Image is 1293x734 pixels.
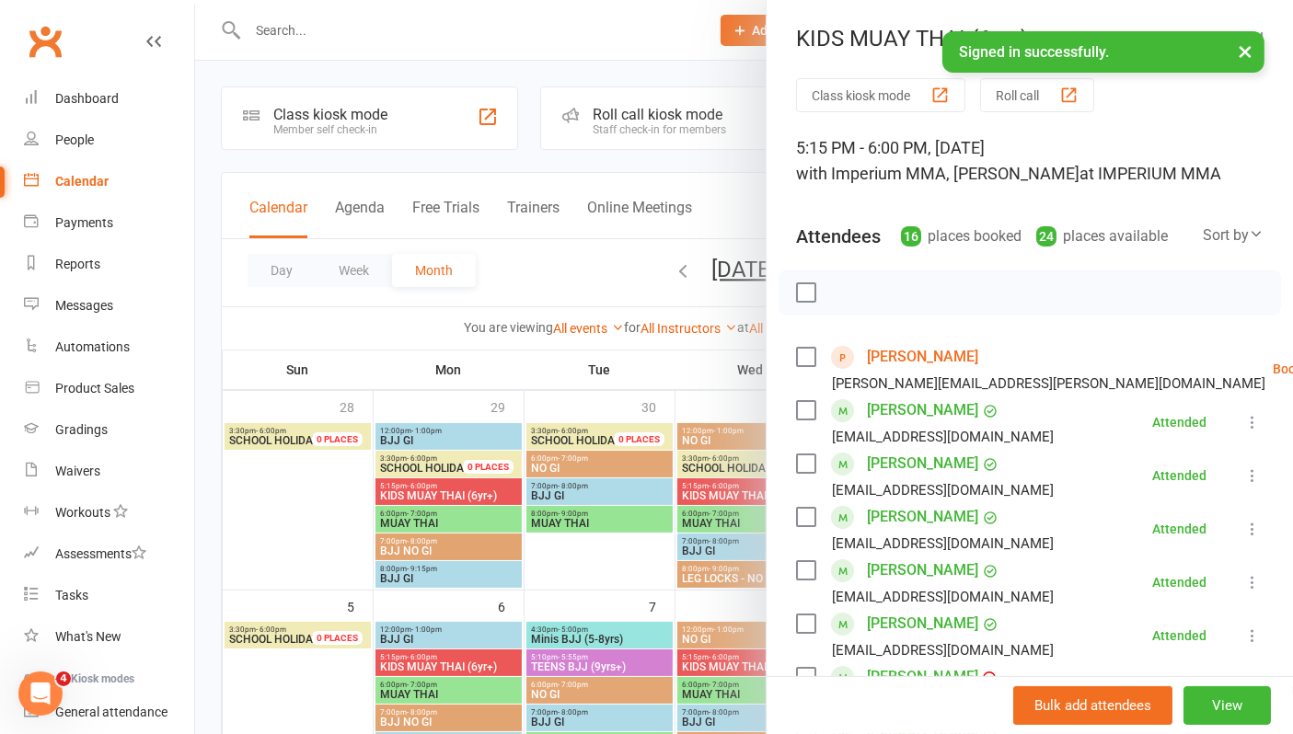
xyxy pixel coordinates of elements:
[55,705,167,719] div: General attendance
[22,18,68,64] a: Clubworx
[55,298,113,313] div: Messages
[1152,629,1206,642] div: Attended
[867,502,978,532] a: [PERSON_NAME]
[832,478,1054,502] div: [EMAIL_ADDRESS][DOMAIN_NAME]
[767,26,1293,52] div: KIDS MUAY THAI (6yr+)
[55,174,109,189] div: Calendar
[24,575,194,616] a: Tasks
[1036,224,1168,249] div: places available
[55,546,146,561] div: Assessments
[18,671,63,716] iframe: Intercom live chat
[832,372,1265,396] div: [PERSON_NAME][EMAIL_ADDRESS][PERSON_NAME][DOMAIN_NAME]
[56,671,71,686] span: 4
[1152,469,1206,482] div: Attended
[796,224,881,249] div: Attendees
[867,662,978,692] a: [PERSON_NAME]
[1229,31,1262,71] button: ×
[1203,224,1264,247] div: Sort by
[55,629,121,644] div: What's New
[867,556,978,585] a: [PERSON_NAME]
[867,449,978,478] a: [PERSON_NAME]
[24,451,194,492] a: Waivers
[959,43,1109,61] span: Signed in successfully.
[24,78,194,120] a: Dashboard
[24,492,194,533] a: Workouts
[24,161,194,202] a: Calendar
[55,422,108,437] div: Gradings
[24,533,194,575] a: Assessments
[901,226,921,247] div: 16
[832,532,1054,556] div: [EMAIL_ADDRESS][DOMAIN_NAME]
[796,164,1079,183] span: with Imperium MMA, [PERSON_NAME]
[24,202,194,244] a: Payments
[55,381,134,396] div: Product Sales
[24,244,194,285] a: Reports
[901,224,1022,249] div: places booked
[1036,226,1056,247] div: 24
[24,120,194,161] a: People
[1183,686,1271,725] button: View
[832,638,1054,662] div: [EMAIL_ADDRESS][DOMAIN_NAME]
[796,78,965,112] button: Class kiosk mode
[24,409,194,451] a: Gradings
[1079,164,1221,183] span: at IMPERIUM MMA
[1152,576,1206,589] div: Attended
[867,342,978,372] a: [PERSON_NAME]
[24,616,194,658] a: What's New
[867,396,978,425] a: [PERSON_NAME]
[55,257,100,271] div: Reports
[24,692,194,733] a: General attendance kiosk mode
[55,215,113,230] div: Payments
[55,505,110,520] div: Workouts
[55,91,119,106] div: Dashboard
[1013,686,1172,725] button: Bulk add attendees
[1152,522,1206,535] div: Attended
[24,327,194,368] a: Automations
[55,339,130,354] div: Automations
[55,588,88,602] div: Tasks
[980,78,1094,112] button: Roll call
[55,132,94,147] div: People
[24,368,194,409] a: Product Sales
[867,609,978,638] a: [PERSON_NAME]
[832,425,1054,449] div: [EMAIL_ADDRESS][DOMAIN_NAME]
[832,585,1054,609] div: [EMAIL_ADDRESS][DOMAIN_NAME]
[55,464,100,478] div: Waivers
[1152,416,1206,429] div: Attended
[796,135,1264,187] div: 5:15 PM - 6:00 PM, [DATE]
[24,285,194,327] a: Messages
